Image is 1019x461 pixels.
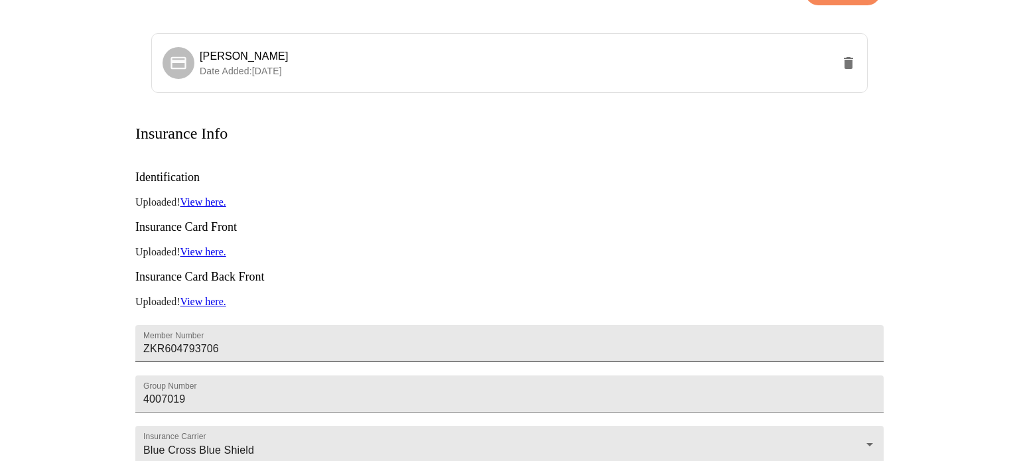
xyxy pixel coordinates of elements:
span: Date Added: [DATE] [200,66,282,76]
a: View here. [180,246,226,257]
button: delete [833,47,864,79]
a: View here. [180,196,226,208]
h3: Insurance Card Front [135,220,884,234]
h3: Identification [135,170,884,184]
h3: Insurance Info [135,125,228,143]
p: Uploaded! [135,196,884,208]
a: View here. [180,296,226,307]
span: [PERSON_NAME] [200,50,289,62]
h3: Insurance Card Back Front [135,270,884,284]
p: Uploaded! [135,246,884,258]
p: Uploaded! [135,296,884,308]
button: Open [860,435,879,454]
